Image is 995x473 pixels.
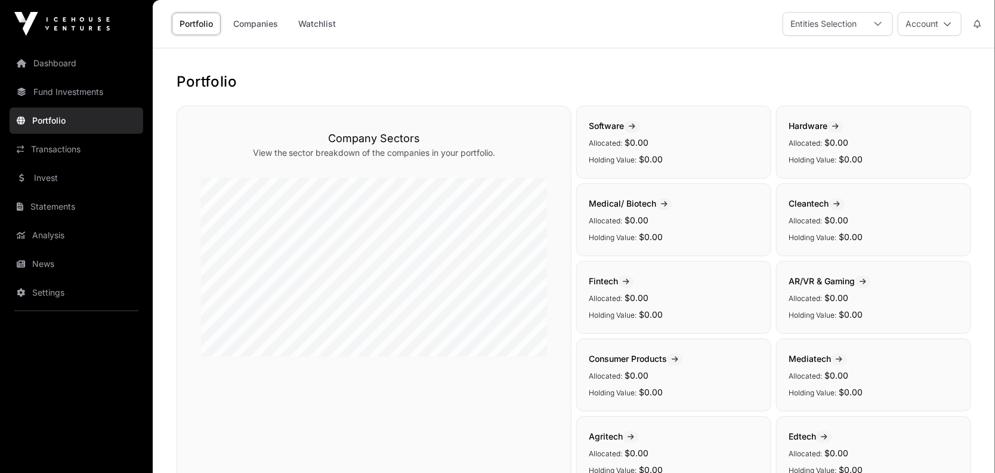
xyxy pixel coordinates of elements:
span: $0.00 [839,154,863,164]
span: Allocated: [589,216,622,225]
span: Holding Value: [789,233,836,242]
span: Allocated: [589,371,622,380]
span: $0.00 [639,154,663,164]
div: Entities Selection [783,13,864,35]
span: $0.00 [839,387,863,397]
span: Consumer Products [589,354,683,364]
a: Portfolio [172,13,221,35]
span: $0.00 [625,293,648,303]
span: $0.00 [824,137,848,148]
a: Companies [225,13,286,35]
a: News [10,251,143,277]
span: $0.00 [839,309,863,320]
span: $0.00 [824,293,848,303]
span: Holding Value: [589,155,636,164]
span: $0.00 [824,448,848,458]
span: AR/VR & Gaming [789,276,871,286]
a: Watchlist [291,13,344,35]
span: $0.00 [625,448,648,458]
a: Settings [10,279,143,306]
a: Dashboard [10,50,143,76]
span: $0.00 [625,215,648,225]
span: $0.00 [839,232,863,242]
span: Holding Value: [789,155,836,164]
span: Edtech [789,431,832,441]
img: Icehouse Ventures Logo [14,12,110,36]
span: $0.00 [639,309,663,320]
span: Allocated: [789,216,822,225]
p: View the sector breakdown of the companies in your portfolio. [201,147,547,159]
span: Holding Value: [589,311,636,320]
h3: Company Sectors [201,130,547,147]
span: $0.00 [824,370,848,380]
span: Holding Value: [589,388,636,397]
span: $0.00 [824,215,848,225]
span: $0.00 [625,137,648,148]
span: $0.00 [625,370,648,380]
span: Allocated: [789,449,822,458]
iframe: Chat Widget [935,416,995,473]
span: Software [589,121,640,131]
span: Hardware [789,121,843,131]
a: Analysis [10,222,143,248]
a: Transactions [10,136,143,162]
span: Allocated: [789,294,822,303]
span: Allocated: [789,371,822,380]
span: Allocated: [789,139,822,148]
h1: Portfolio [177,72,971,91]
span: Holding Value: [789,388,836,397]
span: Medical/ Biotech [589,198,672,208]
span: Agritech [589,431,639,441]
a: Portfolio [10,107,143,134]
span: Mediatech [789,354,847,364]
span: Cleantech [789,198,845,208]
span: $0.00 [639,387,663,397]
span: Holding Value: [589,233,636,242]
a: Invest [10,165,143,191]
span: Holding Value: [789,311,836,320]
button: Account [898,12,962,36]
span: Allocated: [589,139,622,148]
span: Allocated: [589,449,622,458]
a: Statements [10,193,143,220]
a: Fund Investments [10,79,143,105]
span: Fintech [589,276,634,286]
span: Allocated: [589,294,622,303]
span: $0.00 [639,232,663,242]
